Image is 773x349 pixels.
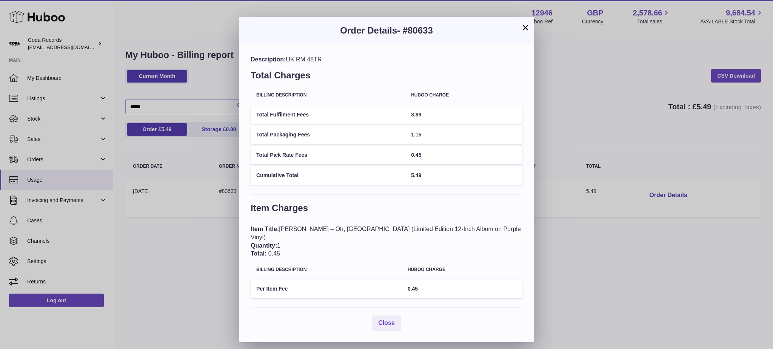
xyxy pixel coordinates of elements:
[411,172,421,178] span: 5.49
[411,112,421,118] span: 3.89
[378,320,395,326] span: Close
[251,225,522,257] div: [PERSON_NAME] – Oh, [GEOGRAPHIC_DATA] (Limited Edition 12-Inch Album on Purple Vinyl) 1
[251,24,522,37] h3: Order Details
[251,250,266,257] span: Total:
[251,56,286,63] span: Description:
[251,106,405,124] td: Total Fulfilment Fees
[521,23,530,32] button: ×
[411,152,421,158] span: 0.45
[397,25,433,35] span: - #80633
[251,87,405,103] th: Billing Description
[251,166,405,185] td: Cumulative Total
[405,87,522,103] th: Huboo charge
[251,55,522,64] div: UK RM 48TR
[402,262,522,278] th: Huboo charge
[251,262,402,278] th: Billing Description
[251,226,279,232] span: Item Title:
[251,146,405,164] td: Total Pick Rate Fees
[251,126,405,144] td: Total Packaging Fees
[411,132,421,138] span: 1.15
[251,69,522,85] h3: Total Charges
[408,286,418,292] span: 0.45
[268,250,280,257] span: 0.45
[372,315,401,331] button: Close
[251,242,277,249] span: Quantity:
[251,202,522,218] h3: Item Charges
[251,280,402,298] td: Per Item Fee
